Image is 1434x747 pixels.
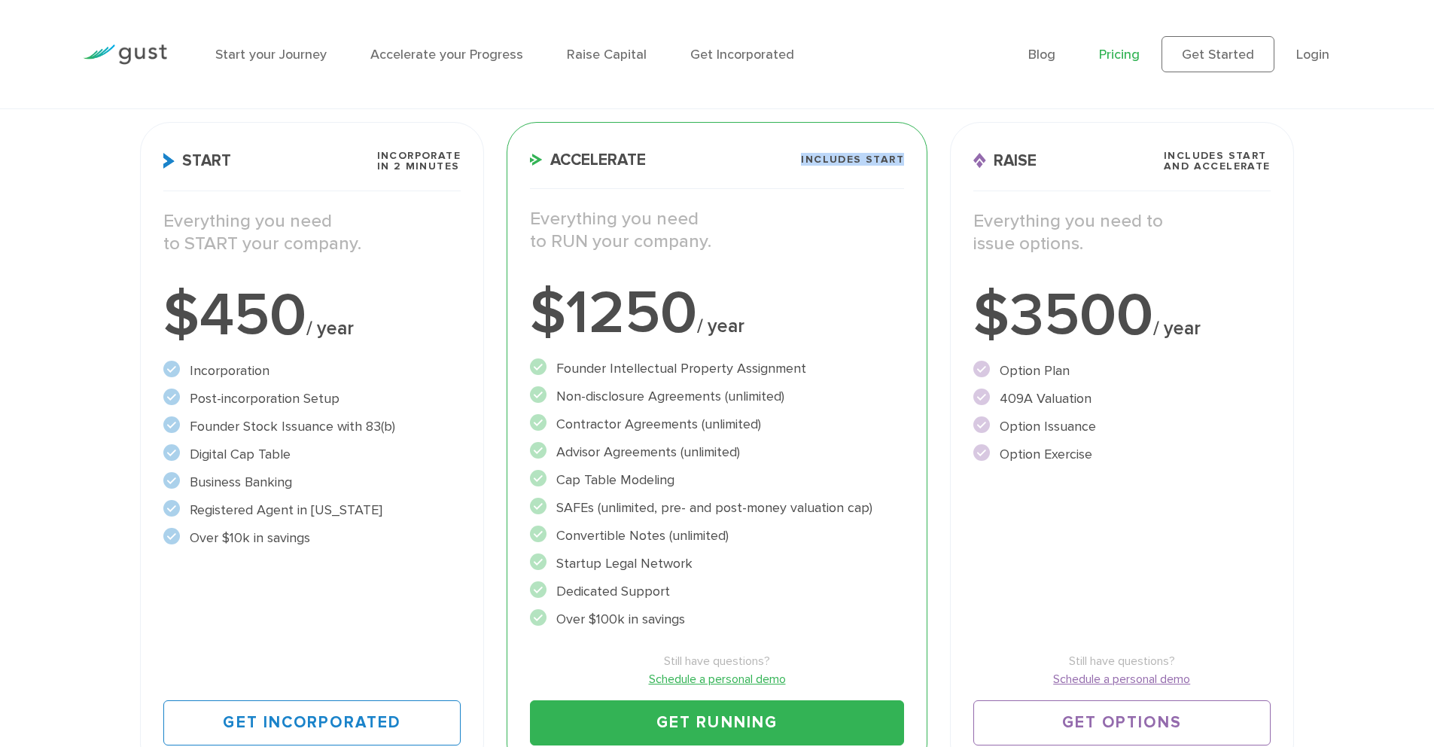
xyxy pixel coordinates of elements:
a: Get Running [530,700,904,745]
span: Start [163,153,231,169]
li: Business Banking [163,472,461,492]
a: Login [1296,47,1329,63]
a: Pricing [1099,47,1140,63]
span: Includes START and ACCELERATE [1164,151,1271,172]
a: Accelerate your Progress [370,47,523,63]
a: Blog [1028,47,1055,63]
a: Get Incorporated [163,700,461,745]
span: Raise [973,153,1037,169]
li: Over $10k in savings [163,528,461,548]
p: Everything you need to RUN your company. [530,208,904,253]
li: Option Plan [973,361,1271,381]
span: Still have questions? [973,652,1271,670]
li: Advisor Agreements (unlimited) [530,442,904,462]
span: / year [697,315,744,337]
li: Cap Table Modeling [530,470,904,490]
li: Incorporation [163,361,461,381]
li: Option Exercise [973,444,1271,465]
a: Raise Capital [567,47,647,63]
li: Convertible Notes (unlimited) [530,526,904,546]
span: / year [1153,317,1201,340]
li: 409A Valuation [973,389,1271,409]
span: Incorporate in 2 Minutes [377,151,461,172]
li: Digital Cap Table [163,444,461,465]
a: Schedule a personal demo [973,670,1271,688]
li: Founder Stock Issuance with 83(b) [163,416,461,437]
span: Still have questions? [530,652,904,670]
li: Option Issuance [973,416,1271,437]
span: Includes START [801,154,904,165]
a: Schedule a personal demo [530,670,904,688]
div: $450 [163,285,461,346]
img: Gust Logo [83,44,167,65]
li: Registered Agent in [US_STATE] [163,500,461,520]
a: Get Options [973,700,1271,745]
img: Raise Icon [973,153,986,169]
p: Everything you need to issue options. [973,210,1271,255]
li: Post-incorporation Setup [163,389,461,409]
a: Get Started [1162,36,1274,72]
a: Start your Journey [215,47,327,63]
li: Founder Intellectual Property Assignment [530,358,904,379]
a: Get Incorporated [690,47,794,63]
li: Contractor Agreements (unlimited) [530,414,904,434]
li: SAFEs (unlimited, pre- and post-money valuation cap) [530,498,904,518]
li: Over $100k in savings [530,609,904,630]
div: $1250 [530,283,904,343]
span: / year [306,317,354,340]
li: Startup Legal Network [530,553,904,574]
p: Everything you need to START your company. [163,210,461,255]
img: Accelerate Icon [530,154,543,166]
li: Dedicated Support [530,581,904,602]
li: Non-disclosure Agreements (unlimited) [530,386,904,407]
img: Start Icon X2 [163,153,175,169]
div: $3500 [973,285,1271,346]
span: Accelerate [530,152,646,168]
